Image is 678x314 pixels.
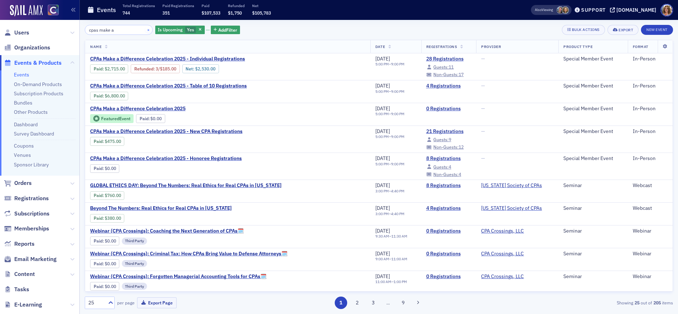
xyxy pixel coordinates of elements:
[85,25,153,35] input: Search…
[433,65,454,69] div: 11
[391,134,405,139] time: 9:00 PM
[48,5,59,16] img: SailAMX
[426,155,471,162] a: 8 Registrations
[90,228,244,234] a: Webinar (CPA Crossings): Coaching the Next Generation of CPAs🗓️
[433,144,459,150] span: Non-Guests:
[426,165,452,169] a: Guests:4
[633,228,668,234] div: Webinar
[94,66,105,71] span: :
[481,205,542,212] span: Colorado Society of CPAs
[150,116,162,121] span: $0.00
[14,195,49,202] span: Registrations
[105,139,121,144] span: $475.00
[481,228,524,234] a: CPA Crossings, LLC
[426,128,471,135] a: 21 Registrations
[426,145,464,149] a: Non-Guests:12
[375,128,390,134] span: [DATE]
[218,27,237,33] span: Add Filter
[94,193,105,198] span: :
[563,128,623,135] div: Special Member Event
[481,182,542,189] a: [US_STATE] Society of CPAs
[105,66,125,71] span: $2,715.00
[4,29,29,37] a: Users
[607,25,638,35] button: Export
[90,114,134,123] div: Featured Event
[94,215,103,221] a: Paid
[94,238,105,244] span: :
[90,191,124,200] div: Paid: 10 - $76000
[375,234,407,239] div: –
[375,62,389,66] time: 5:00 PM
[4,286,29,293] a: Tasks
[481,44,501,49] span: Provider
[162,10,170,16] span: 351
[375,44,385,49] span: Date
[563,83,623,89] div: Special Member Event
[90,251,287,257] span: Webinar (CPA Crossings): Criminal Tax: How CPAs Bring Value to Defense Attorneys🗓️
[633,56,668,62] div: In-Person
[14,100,32,106] a: Bundles
[375,273,390,280] span: [DATE]
[375,105,390,112] span: [DATE]
[94,261,103,266] a: Paid
[105,215,121,221] span: $380.00
[633,182,668,189] div: Webcast
[433,165,451,169] div: 4
[137,297,177,308] button: Export Page
[105,166,116,171] span: $0.00
[481,128,485,134] span: —
[90,64,128,73] div: Paid: 43 - $271500
[433,64,449,70] span: Guests:
[90,164,119,173] div: Paid: 8 - $0
[391,256,407,261] time: 11:00 AM
[375,212,405,216] div: –
[90,155,242,162] a: CPAs Make a Difference Celebration 2025 - Honoree Registrations
[94,215,105,221] span: :
[14,81,62,87] a: On-Demand Products
[375,257,407,261] div: –
[187,27,194,32] span: Yes
[557,6,564,14] span: Tiffany Carson
[4,240,35,248] a: Reports
[563,205,623,212] div: Seminar
[14,71,29,78] a: Events
[90,182,282,189] a: GLOBAL ETHICS DAY: Beyond The Numbers: Real Ethics for Real CPAs in [US_STATE]
[14,255,57,263] span: Email Marketing
[160,66,176,71] span: $185.00
[563,273,623,280] div: Seminar
[535,7,542,12] div: Also
[633,273,668,280] div: Webinar
[90,137,124,145] div: Paid: 23 - $47500
[43,5,59,17] a: View Homepage
[4,179,32,187] a: Orders
[633,106,668,112] div: In-Person
[393,279,407,284] time: 1:00 PM
[122,238,147,245] div: Third Party
[140,116,151,121] span: :
[4,270,35,278] a: Content
[375,256,389,261] time: 9:00 AM
[661,4,673,16] span: Profile
[426,251,471,257] a: 0 Registrations
[426,65,454,69] a: Guests:11
[481,182,542,189] span: Colorado Society of CPAs
[10,5,43,16] a: SailAMX
[97,6,116,14] h1: Events
[94,261,105,266] span: :
[481,155,485,161] span: —
[14,225,49,233] span: Memberships
[375,228,390,234] span: [DATE]
[375,62,405,66] div: –
[14,301,42,309] span: E-Learning
[94,284,103,289] a: Paid
[162,3,194,8] p: Paid Registrations
[391,188,405,193] time: 4:40 PM
[562,25,605,35] button: Bulk Actions
[90,106,226,112] a: CPAs Make a Difference Celebration 2025
[90,83,247,89] a: CPAs Make a Difference Celebration 2025 - Table of 10 Registrations
[391,161,405,166] time: 9:00 PM
[641,25,673,35] button: New Event
[158,27,183,32] span: Is Upcoming
[481,251,526,257] span: CPA Crossings, LLC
